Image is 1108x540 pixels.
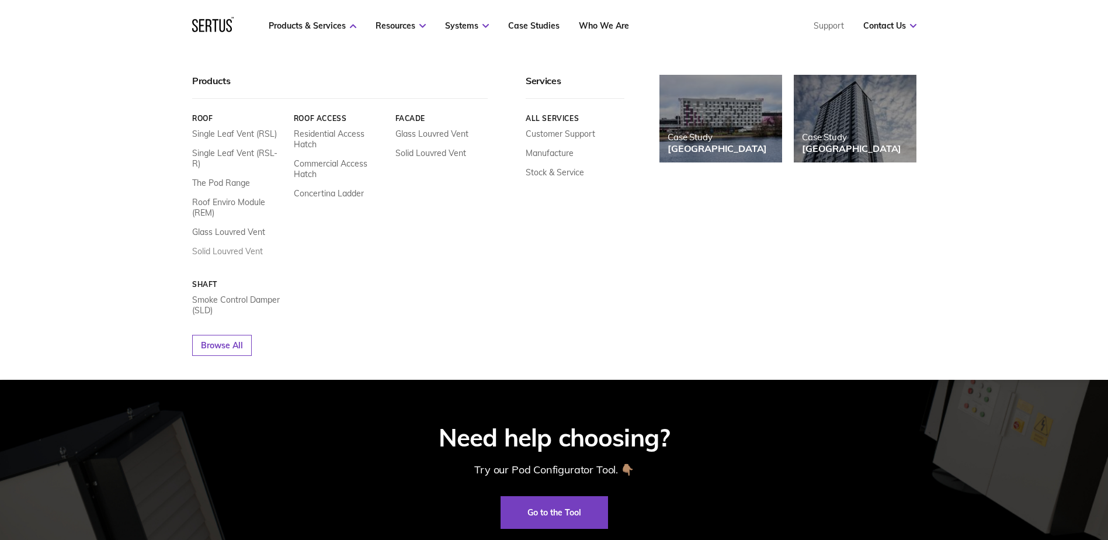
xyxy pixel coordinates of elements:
[863,20,916,31] a: Contact Us
[376,20,426,31] a: Resources
[474,462,633,478] div: Try our Pod Configurator Tool. 👇🏽
[526,148,574,158] a: Manufacture
[192,75,488,99] div: Products
[192,280,285,289] a: Shaft
[192,114,285,123] a: Roof
[293,129,386,150] a: Residential Access Hatch
[526,167,584,178] a: Stock & Service
[192,246,263,257] a: Solid Louvred Vent
[192,148,285,169] a: Single Leaf Vent (RSL-R)
[192,227,265,237] a: Glass Louvred Vent
[668,143,767,154] div: [GEOGRAPHIC_DATA]
[802,131,901,143] div: Case Study
[579,20,629,31] a: Who We Are
[192,178,250,188] a: The Pod Range
[192,295,285,316] a: Smoke Control Damper (SLD)
[526,75,624,99] div: Services
[192,197,285,218] a: Roof Enviro Module (REM)
[659,75,782,162] a: Case Study[GEOGRAPHIC_DATA]
[293,188,363,199] a: Concertina Ladder
[395,114,488,123] a: Facade
[802,143,901,154] div: [GEOGRAPHIC_DATA]
[898,404,1108,540] iframe: Chat Widget
[269,20,356,31] a: Products & Services
[192,335,252,356] a: Browse All
[293,158,386,179] a: Commercial Access Hatch
[508,20,560,31] a: Case Studies
[526,129,595,139] a: Customer Support
[395,148,466,158] a: Solid Louvred Vent
[192,129,277,139] a: Single Leaf Vent (RSL)
[794,75,916,162] a: Case Study[GEOGRAPHIC_DATA]
[293,114,386,123] a: Roof Access
[395,129,468,139] a: Glass Louvred Vent
[814,20,844,31] a: Support
[668,131,767,143] div: Case Study
[501,496,608,529] a: Go to the Tool
[439,424,669,452] div: Need help choosing?
[526,114,624,123] a: All services
[445,20,489,31] a: Systems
